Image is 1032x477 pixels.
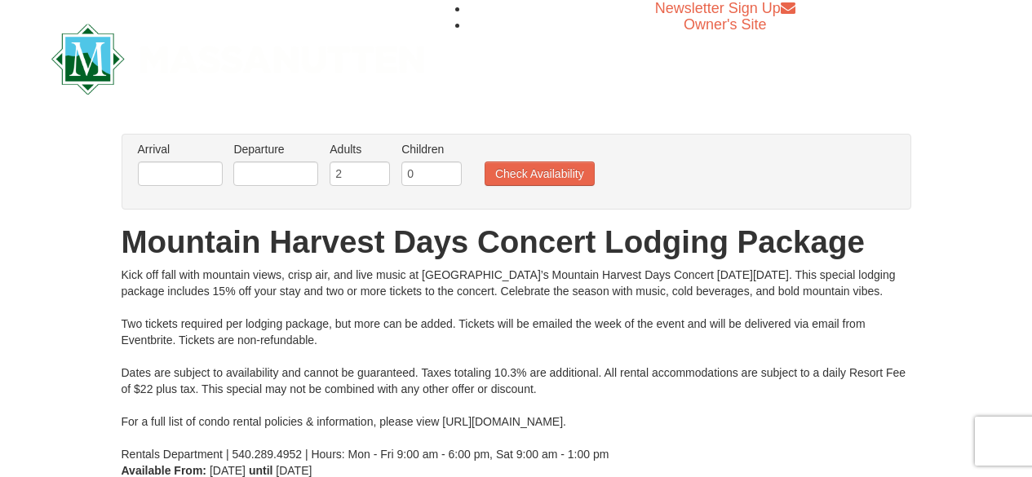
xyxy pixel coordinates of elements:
[122,267,911,462] div: Kick off fall with mountain views, crisp air, and live music at [GEOGRAPHIC_DATA]’s Mountain Harv...
[330,141,390,157] label: Adults
[122,226,911,258] h1: Mountain Harvest Days Concert Lodging Package
[122,464,207,477] strong: Available From:
[51,24,425,95] img: Massanutten Resort Logo
[276,464,312,477] span: [DATE]
[233,141,318,157] label: Departure
[485,161,595,186] button: Check Availability
[210,464,246,477] span: [DATE]
[138,141,223,157] label: Arrival
[51,38,425,76] a: Massanutten Resort
[401,141,462,157] label: Children
[684,16,766,33] a: Owner's Site
[249,464,273,477] strong: until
